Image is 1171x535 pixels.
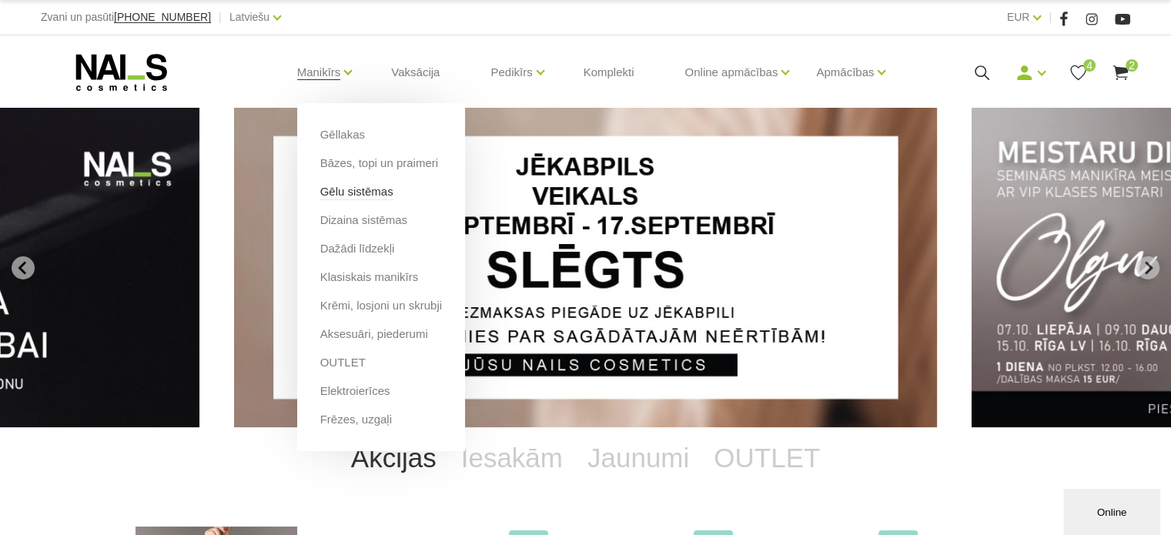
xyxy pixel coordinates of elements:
span: 4 [1083,59,1096,72]
a: Vaksācija [379,35,452,109]
a: Pedikīrs [490,42,532,103]
span: | [1049,8,1052,27]
a: Klasiskais manikīrs [320,269,419,286]
span: | [219,8,222,27]
a: OUTLET [320,354,366,371]
a: Online apmācības [684,42,778,103]
a: Bāzes, topi un praimeri [320,155,438,172]
a: Gēllakas [320,126,365,143]
a: Dažādi līdzekļi [320,240,395,257]
a: [PHONE_NUMBER] [114,12,211,23]
iframe: chat widget [1063,486,1163,535]
button: Next slide [1136,256,1159,279]
a: Dizaina sistēmas [320,212,407,229]
a: Apmācības [816,42,874,103]
span: 2 [1126,59,1138,72]
span: [PHONE_NUMBER] [114,11,211,23]
button: Go to last slide [12,256,35,279]
a: Gēlu sistēmas [320,183,393,200]
a: Elektroierīces [320,383,390,400]
li: 1 of 14 [234,108,937,427]
a: Iesakām [449,427,575,489]
a: 2 [1111,63,1130,82]
a: OUTLET [701,427,832,489]
a: Frēzes, uzgaļi [320,411,392,428]
div: Zvani un pasūti [41,8,211,27]
a: Krēmi, losjoni un skrubji [320,297,442,314]
a: Latviešu [229,8,269,26]
a: Komplekti [571,35,647,109]
a: Akcijas [339,427,449,489]
a: Jaunumi [575,427,701,489]
a: Aksesuāri, piederumi [320,326,428,343]
a: EUR [1007,8,1030,26]
a: 4 [1069,63,1088,82]
a: Manikīrs [297,42,341,103]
